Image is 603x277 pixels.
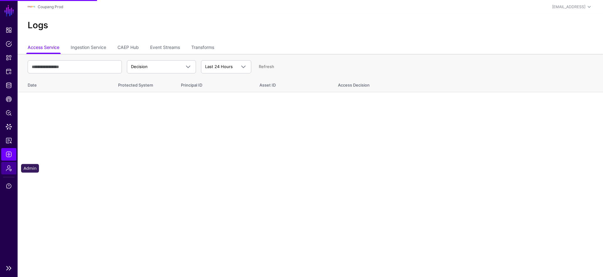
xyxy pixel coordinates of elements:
span: Data Lens [6,124,12,130]
a: Identity Data Fabric [1,79,16,92]
span: Policy Lens [6,110,12,116]
a: Logs [1,148,16,161]
span: Identity Data Fabric [6,82,12,88]
span: Logs [6,151,12,157]
a: Transforms [191,42,214,54]
span: Dashboard [6,27,12,33]
span: Admin [6,165,12,171]
th: Access Decision [332,76,603,92]
span: CAEP Hub [6,96,12,102]
a: Data Lens [1,120,16,133]
span: Reports [6,137,12,144]
a: Admin [1,162,16,174]
span: Protected Systems [6,68,12,75]
span: Decision [131,64,148,69]
a: Policy Lens [1,107,16,119]
th: Principal ID [175,76,253,92]
span: Snippets [6,55,12,61]
a: Snippets [1,51,16,64]
th: Date [18,76,112,92]
th: Asset ID [253,76,332,92]
a: Refresh [259,64,274,69]
a: CAEP Hub [117,42,139,54]
div: Admin [21,164,39,173]
th: Protected System [112,76,175,92]
img: svg+xml;base64,PHN2ZyBpZD0iTG9nbyIgeG1sbnM9Imh0dHA6Ly93d3cudzMub3JnLzIwMDAvc3ZnIiB3aWR0aD0iMTIxLj... [28,3,35,11]
span: Last 24 Hours [205,64,233,69]
a: Event Streams [150,42,180,54]
span: Policies [6,41,12,47]
a: Access Service [28,42,59,54]
a: Protected Systems [1,65,16,78]
a: Dashboard [1,24,16,36]
h2: Logs [28,20,593,31]
a: SGNL [4,4,14,18]
a: Coupang Prod [38,4,63,9]
div: [EMAIL_ADDRESS] [552,4,585,10]
a: Policies [1,38,16,50]
a: Ingestion Service [71,42,106,54]
a: Reports [1,134,16,147]
a: CAEP Hub [1,93,16,105]
span: Support [6,183,12,189]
